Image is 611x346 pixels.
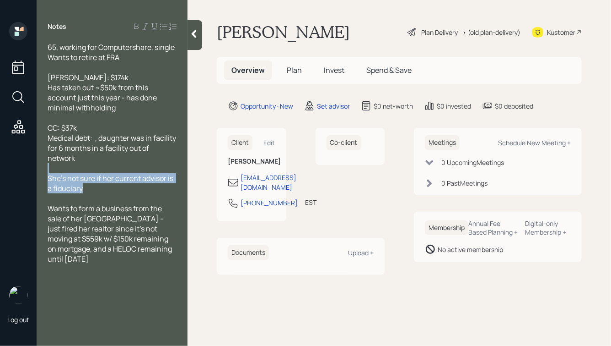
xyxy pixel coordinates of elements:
[324,65,344,75] span: Invest
[525,219,571,236] div: Digital-only Membership +
[498,138,571,147] div: Schedule New Meeting +
[217,22,350,42] h1: [PERSON_NAME]
[441,178,488,188] div: 0 Past Meeting s
[48,173,175,193] span: She's not sure if her current advisor is a fiduciary
[48,42,175,62] span: 65, working for Computershare, single Wants to retire at FRA
[9,286,27,304] img: hunter_neumayer.jpg
[241,101,293,111] div: Opportunity · New
[421,27,458,37] div: Plan Delivery
[437,101,471,111] div: $0 invested
[228,245,269,260] h6: Documents
[241,173,296,192] div: [EMAIL_ADDRESS][DOMAIN_NAME]
[7,315,29,324] div: Log out
[441,158,504,167] div: 0 Upcoming Meeting s
[48,123,177,163] span: CC: $37k Medical debt: , daughter was in facility for 6 months in a facility out of network
[327,135,361,150] h6: Co-client
[366,65,412,75] span: Spend & Save
[547,27,575,37] div: Kustomer
[228,158,275,165] h6: [PERSON_NAME]
[228,135,252,150] h6: Client
[241,198,298,208] div: [PHONE_NUMBER]
[495,101,533,111] div: $0 deposited
[287,65,302,75] span: Plan
[264,138,275,147] div: Edit
[348,248,374,257] div: Upload +
[231,65,265,75] span: Overview
[425,135,460,150] h6: Meetings
[438,245,503,254] div: No active membership
[48,22,66,31] label: Notes
[48,203,173,264] span: Wants to form a business from the sale of her [GEOGRAPHIC_DATA] - just fired her realtor since it...
[48,72,158,113] span: [PERSON_NAME]: $174k Has taken out ~$50k from this account just this year - has done minimal with...
[305,198,316,207] div: EST
[462,27,520,37] div: • (old plan-delivery)
[317,101,350,111] div: Set advisor
[425,220,468,236] h6: Membership
[374,101,413,111] div: $0 net-worth
[468,219,518,236] div: Annual Fee Based Planning +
